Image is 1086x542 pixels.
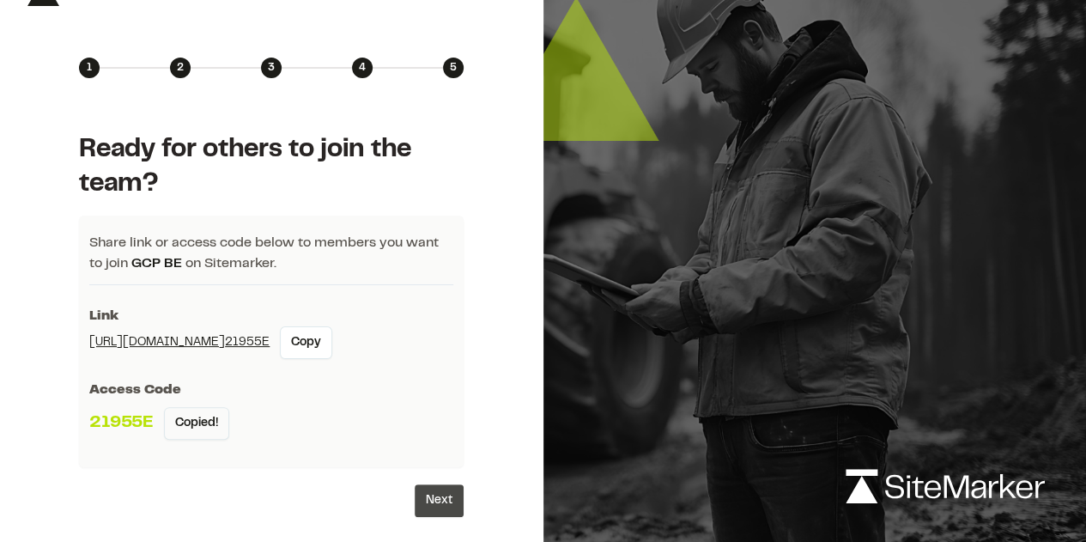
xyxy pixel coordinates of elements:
span: GCP BE [131,258,182,270]
div: 2 [170,58,191,78]
p: 21955E [89,411,154,436]
button: Next [415,484,464,517]
p: Share link or access code below to members you want to join on Sitemarker. [89,233,453,285]
div: 1 [79,58,100,78]
button: Copied! [164,407,229,440]
h1: Ready for others to join the team? [79,133,464,202]
p: Link [89,306,453,326]
button: Copy [280,326,332,359]
p: Access Code [89,380,453,400]
img: logo-white-rebrand.svg [846,469,1045,503]
div: 3 [261,58,282,78]
div: 5 [443,58,464,78]
div: 4 [352,58,373,78]
a: [URL][DOMAIN_NAME]21955E [89,333,270,352]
